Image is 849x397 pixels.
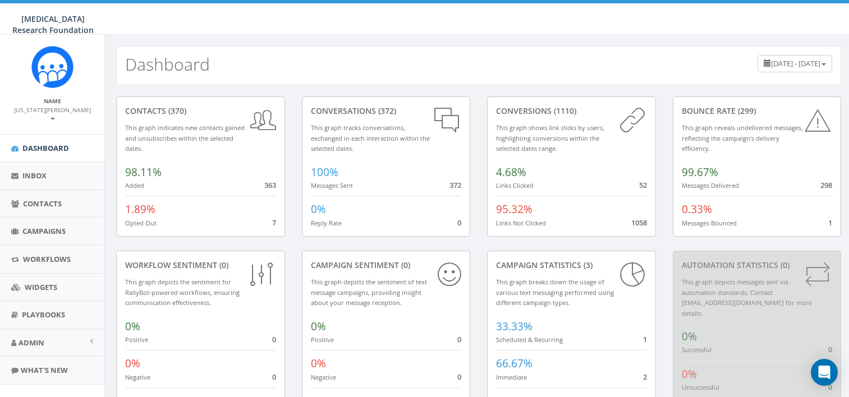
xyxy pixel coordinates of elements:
[23,198,62,209] span: Contacts
[631,218,647,228] span: 1058
[311,373,336,381] small: Negative
[311,181,353,190] small: Messages Sent
[682,202,712,216] span: 0.33%
[496,105,647,117] div: conversions
[828,218,832,228] span: 1
[643,372,647,382] span: 2
[496,278,614,307] small: This graph breaks down the usage of various text messaging performed using different campaign types.
[19,338,44,348] span: Admin
[21,365,68,375] span: What's New
[311,165,338,179] span: 100%
[376,105,396,116] span: (372)
[14,106,91,123] small: [US_STATE][PERSON_NAME]
[771,58,820,68] span: [DATE] - [DATE]
[264,180,276,190] span: 363
[22,170,47,181] span: Inbox
[125,278,240,307] small: This graph depicts the sentiment for RallyBot-powered workflows, ensuring communication effective...
[14,104,91,123] a: [US_STATE][PERSON_NAME]
[311,278,427,307] small: This graph depicts the sentiment of text message campaigns, providing insight about your message ...
[552,105,576,116] span: (1110)
[496,165,526,179] span: 4.68%
[682,123,803,153] small: This graph reveals undelivered messages, reflecting the campaign's delivery efficiency.
[581,260,593,270] span: (3)
[682,219,737,227] small: Messages Bounced
[682,165,718,179] span: 99.67%
[23,254,71,264] span: Workflows
[311,335,334,344] small: Positive
[496,335,563,344] small: Scheduled & Recurring
[125,219,157,227] small: Opted Out
[682,181,739,190] small: Messages Delivered
[272,334,276,344] span: 0
[125,55,210,73] h2: Dashboard
[22,226,66,236] span: Campaigns
[12,13,94,35] span: [MEDICAL_DATA] Research Foundation
[828,344,832,354] span: 0
[272,372,276,382] span: 0
[682,278,812,317] small: This graph depicts messages sent via automation standards. Contact [EMAIL_ADDRESS][DOMAIN_NAME] f...
[125,123,245,153] small: This graph indicates new contacts gained and unsubscribes within the selected dates.
[496,356,533,371] span: 66.67%
[736,105,756,116] span: (299)
[399,260,410,270] span: (0)
[496,319,533,334] span: 33.33%
[311,260,462,271] div: Campaign Sentiment
[682,367,697,381] span: 0%
[639,180,647,190] span: 52
[166,105,186,116] span: (370)
[44,97,61,105] small: Name
[125,105,276,117] div: contacts
[496,181,534,190] small: Links Clicked
[25,282,57,292] span: Widgets
[682,329,697,344] span: 0%
[22,310,65,320] span: Playbooks
[311,123,430,153] small: This graph tracks conversations, exchanged in each interaction within the selected dates.
[496,219,546,227] small: Links Not Clicked
[311,219,342,227] small: Reply Rate
[682,345,712,354] small: Successful
[828,382,832,392] span: 0
[22,143,69,153] span: Dashboard
[811,359,838,386] div: Open Intercom Messenger
[311,202,326,216] span: 0%
[272,218,276,228] span: 7
[125,202,155,216] span: 1.89%
[496,202,533,216] span: 95.32%
[820,180,832,190] span: 298
[682,383,719,391] small: Unsuccessful
[449,180,461,190] span: 372
[682,105,833,117] div: Bounce Rate
[217,260,228,270] span: (0)
[311,356,326,371] span: 0%
[125,335,148,344] small: Positive
[778,260,790,270] span: (0)
[311,319,326,334] span: 0%
[125,373,150,381] small: Negative
[496,123,604,153] small: This graph shows link clicks by users, highlighting conversions within the selected dates range.
[311,105,462,117] div: conversations
[682,260,833,271] div: Automation Statistics
[125,260,276,271] div: Workflow Sentiment
[457,218,461,228] span: 0
[496,373,527,381] small: Immediate
[643,334,647,344] span: 1
[457,372,461,382] span: 0
[125,319,140,334] span: 0%
[496,260,647,271] div: Campaign Statistics
[31,46,74,88] img: Rally_Corp_Icon.png
[125,356,140,371] span: 0%
[125,181,144,190] small: Added
[457,334,461,344] span: 0
[125,165,162,179] span: 98.11%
